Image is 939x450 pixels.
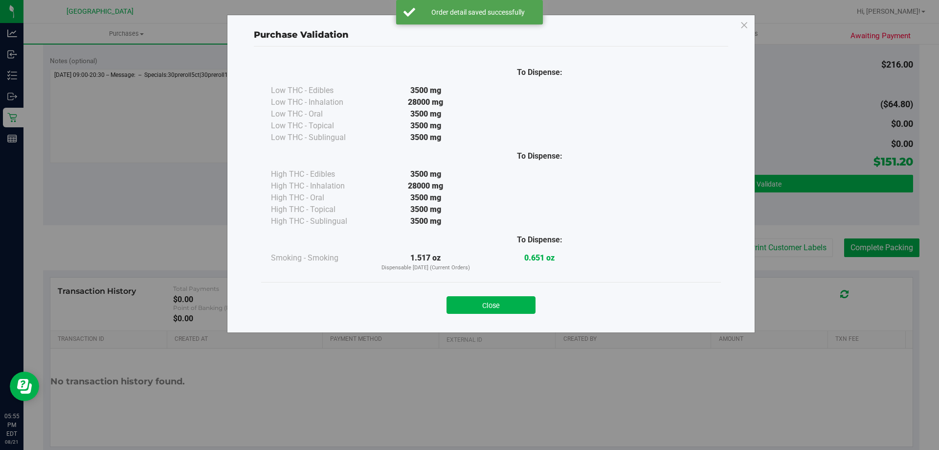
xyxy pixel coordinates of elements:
[271,180,369,192] div: High THC - Inhalation
[421,7,536,17] div: Order detail saved successfully
[271,132,369,143] div: Low THC - Sublingual
[369,252,483,272] div: 1.517 oz
[369,192,483,204] div: 3500 mg
[483,234,597,246] div: To Dispense:
[369,215,483,227] div: 3500 mg
[10,372,39,401] iframe: Resource center
[447,296,536,314] button: Close
[271,108,369,120] div: Low THC - Oral
[483,67,597,78] div: To Dispense:
[271,85,369,96] div: Low THC - Edibles
[369,132,483,143] div: 3500 mg
[369,264,483,272] p: Dispensable [DATE] (Current Orders)
[369,168,483,180] div: 3500 mg
[271,120,369,132] div: Low THC - Topical
[369,85,483,96] div: 3500 mg
[483,150,597,162] div: To Dispense:
[271,192,369,204] div: High THC - Oral
[369,108,483,120] div: 3500 mg
[369,180,483,192] div: 28000 mg
[254,29,349,40] span: Purchase Validation
[271,204,369,215] div: High THC - Topical
[369,204,483,215] div: 3500 mg
[271,96,369,108] div: Low THC - Inhalation
[271,215,369,227] div: High THC - Sublingual
[271,252,369,264] div: Smoking - Smoking
[369,96,483,108] div: 28000 mg
[271,168,369,180] div: High THC - Edibles
[369,120,483,132] div: 3500 mg
[524,253,555,262] strong: 0.651 oz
